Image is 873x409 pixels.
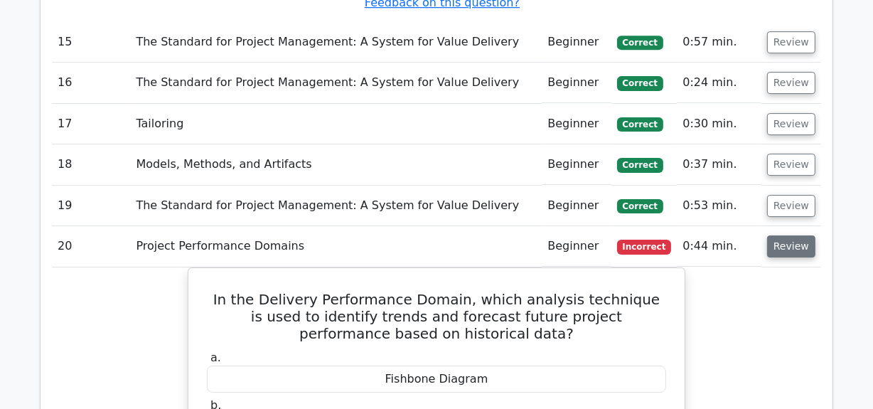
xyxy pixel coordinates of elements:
[617,158,663,172] span: Correct
[130,144,542,185] td: Models, Methods, and Artifacts
[542,104,611,144] td: Beginner
[767,31,815,53] button: Review
[767,113,815,135] button: Review
[205,291,668,342] h5: In the Delivery Performance Domain, which analysis technique is used to identify trends and forec...
[542,22,611,63] td: Beginner
[677,22,761,63] td: 0:57 min.
[130,226,542,267] td: Project Performance Domains
[52,63,130,103] td: 16
[542,186,611,226] td: Beginner
[52,104,130,144] td: 17
[52,186,130,226] td: 19
[210,351,221,364] span: a.
[617,36,663,50] span: Correct
[617,76,663,90] span: Correct
[542,226,611,267] td: Beginner
[767,235,815,257] button: Review
[617,240,672,254] span: Incorrect
[617,199,663,213] span: Correct
[677,63,761,103] td: 0:24 min.
[767,154,815,176] button: Review
[617,117,663,132] span: Correct
[677,104,761,144] td: 0:30 min.
[130,104,542,144] td: Tailoring
[130,186,542,226] td: The Standard for Project Management: A System for Value Delivery
[767,72,815,94] button: Review
[130,63,542,103] td: The Standard for Project Management: A System for Value Delivery
[207,366,666,393] div: Fishbone Diagram
[767,195,815,217] button: Review
[677,226,761,267] td: 0:44 min.
[52,226,130,267] td: 20
[677,144,761,185] td: 0:37 min.
[52,144,130,185] td: 18
[677,186,761,226] td: 0:53 min.
[130,22,542,63] td: The Standard for Project Management: A System for Value Delivery
[542,63,611,103] td: Beginner
[52,22,130,63] td: 15
[542,144,611,185] td: Beginner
